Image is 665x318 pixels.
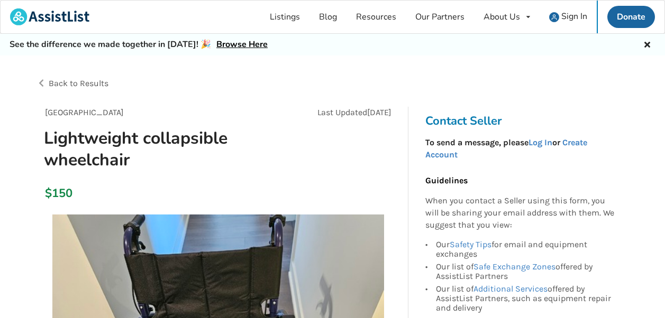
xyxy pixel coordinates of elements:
[425,195,615,231] p: When you contact a Seller using this form, you will be sharing your email address with them. We s...
[561,11,587,22] span: Sign In
[425,137,587,160] strong: To send a message, please or
[10,39,268,50] h5: See the difference we made together in [DATE]! 🎉
[529,137,552,147] a: Log In
[436,283,615,313] div: Our list of offered by AssistList Partners, such as equipment repair and delivery
[607,6,655,28] a: Donate
[450,239,491,249] a: Safety Tips
[425,137,587,160] a: Create Account
[406,1,474,33] a: Our Partners
[425,175,468,185] b: Guidelines
[10,8,89,25] img: assistlist-logo
[436,240,615,260] div: Our for email and equipment exchanges
[260,1,309,33] a: Listings
[549,12,559,22] img: user icon
[425,114,620,128] h3: Contact Seller
[347,1,406,33] a: Resources
[45,107,124,117] span: [GEOGRAPHIC_DATA]
[45,186,51,201] div: $150
[35,127,286,171] h1: Lightweight collapsible wheelchair
[367,107,391,117] span: [DATE]
[473,284,548,294] a: Additional Services
[436,260,615,283] div: Our list of offered by AssistList Partners
[309,1,347,33] a: Blog
[540,1,597,33] a: user icon Sign In
[216,39,268,50] a: Browse Here
[473,261,555,272] a: Safe Exchange Zones
[484,13,520,21] div: About Us
[317,107,367,117] span: Last Updated
[49,78,108,88] span: Back to Results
